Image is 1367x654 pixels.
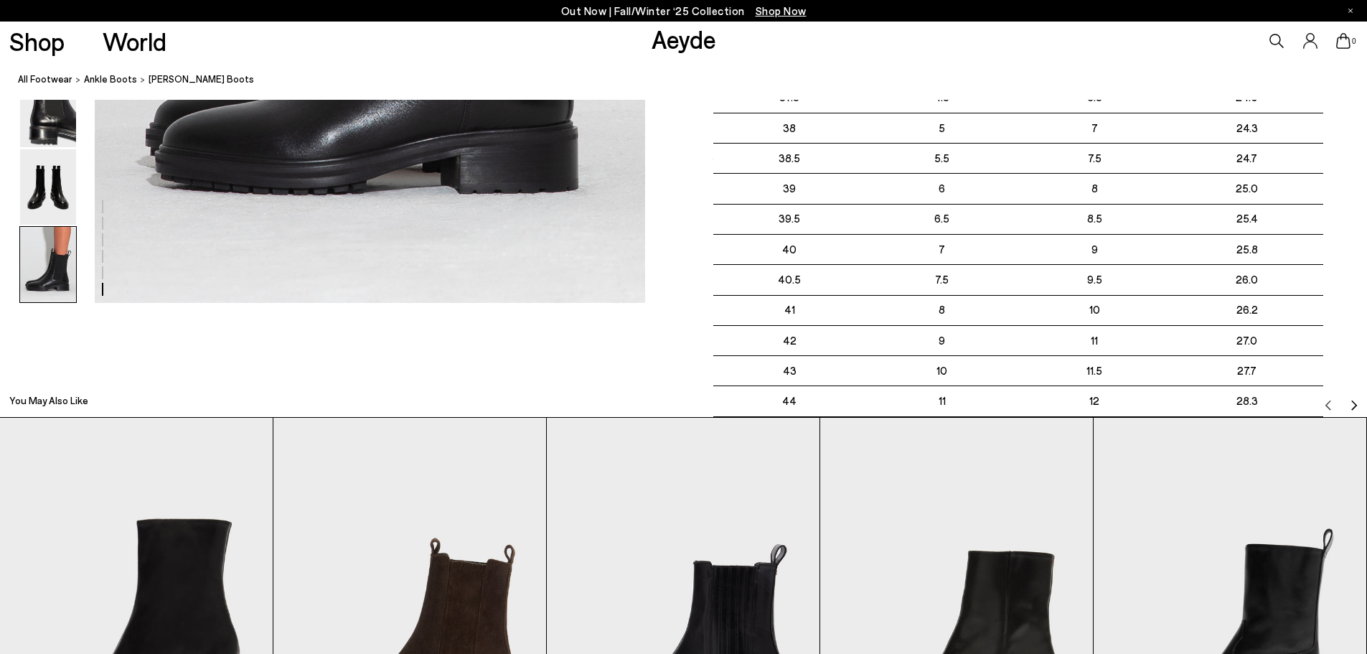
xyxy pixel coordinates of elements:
[865,356,1018,386] td: 10
[865,386,1018,416] td: 11
[1170,356,1323,386] td: 27.7
[713,204,866,234] td: 39.5
[713,113,866,143] td: 38
[1323,390,1334,411] button: Previous slide
[865,174,1018,204] td: 6
[18,72,72,87] a: All Footwear
[1170,144,1323,174] td: 24.7
[865,204,1018,234] td: 6.5
[1170,386,1323,416] td: 28.3
[865,325,1018,355] td: 9
[1018,204,1171,234] td: 8.5
[865,265,1018,295] td: 7.5
[713,386,866,416] td: 44
[865,113,1018,143] td: 5
[713,265,866,295] td: 40.5
[1348,400,1360,411] img: svg%3E
[1018,144,1171,174] td: 7.5
[1170,265,1323,295] td: 26.0
[713,174,866,204] td: 39
[713,325,866,355] td: 42
[1170,325,1323,355] td: 27.0
[1170,174,1323,204] td: 25.0
[865,235,1018,265] td: 7
[1170,113,1323,143] td: 24.3
[713,235,866,265] td: 40
[652,24,716,54] a: Aeyde
[1018,265,1171,295] td: 9.5
[1350,37,1358,45] span: 0
[1336,33,1350,49] a: 0
[20,227,76,302] img: Jack Chelsea Boots - Image 6
[1018,386,1171,416] td: 12
[18,60,1367,100] nav: breadcrumb
[561,2,807,20] p: Out Now | Fall/Winter ‘25 Collection
[1018,295,1171,325] td: 10
[713,356,866,386] td: 43
[1170,204,1323,234] td: 25.4
[1323,400,1334,411] img: svg%3E
[1018,325,1171,355] td: 11
[1348,390,1360,411] button: Next slide
[1170,235,1323,265] td: 25.8
[756,4,807,17] span: Navigate to /collections/new-in
[713,144,866,174] td: 38.5
[1018,174,1171,204] td: 8
[1170,295,1323,325] td: 26.2
[20,149,76,225] img: Jack Chelsea Boots - Image 5
[149,72,254,87] span: [PERSON_NAME] Boots
[84,73,137,85] span: ankle boots
[1018,113,1171,143] td: 7
[84,72,137,87] a: ankle boots
[20,72,76,147] img: Jack Chelsea Boots - Image 4
[865,295,1018,325] td: 8
[9,393,88,408] h2: You May Also Like
[9,29,65,54] a: Shop
[865,144,1018,174] td: 5.5
[103,29,166,54] a: World
[1018,235,1171,265] td: 9
[1018,356,1171,386] td: 11.5
[713,295,866,325] td: 41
